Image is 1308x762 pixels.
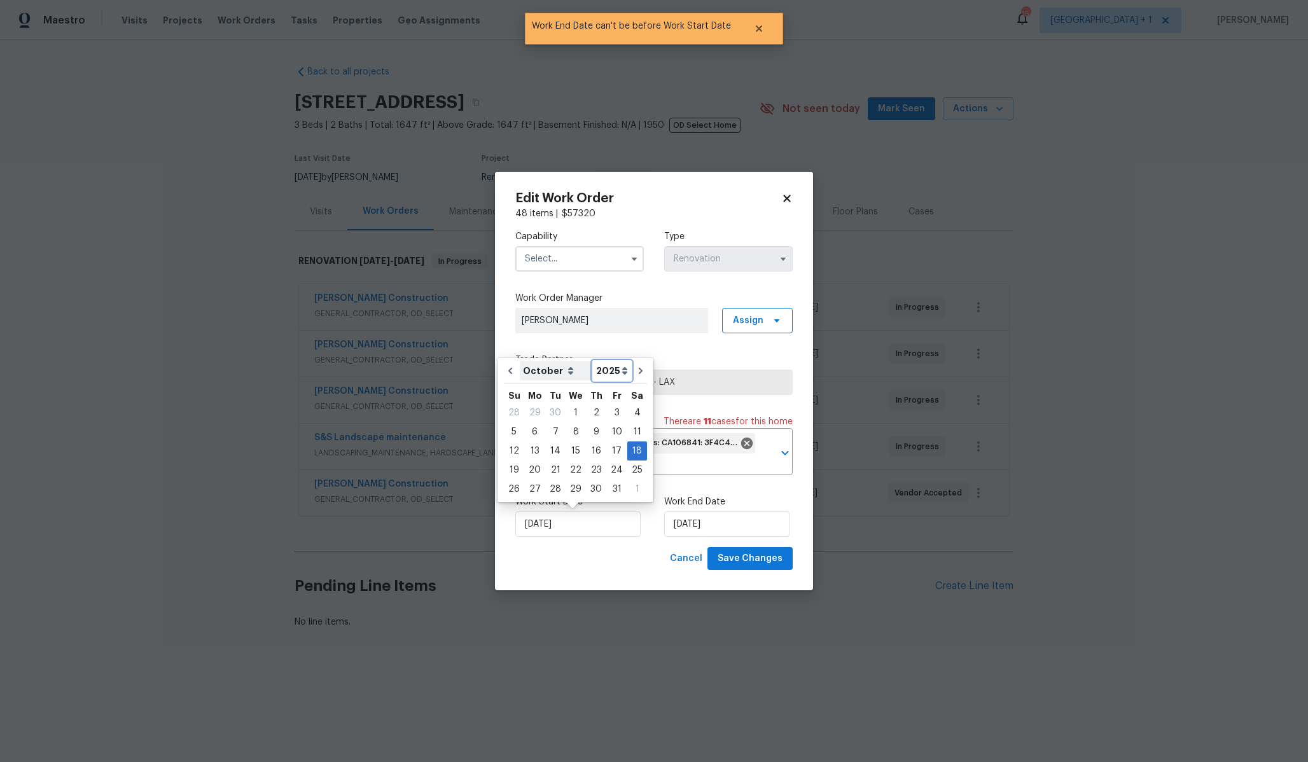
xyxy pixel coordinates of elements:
div: 13 [524,442,545,460]
div: Tue Oct 21 2025 [545,461,566,480]
div: Fri Oct 17 2025 [606,441,627,461]
div: 30 [586,480,606,498]
abbr: Monday [528,391,542,400]
abbr: Friday [613,391,622,400]
div: Wed Oct 15 2025 [566,441,586,461]
label: Work Order Manager [515,292,793,305]
div: Fri Oct 03 2025 [606,403,627,422]
div: Thu Oct 16 2025 [586,441,606,461]
div: 11 [627,423,647,441]
div: 17 [606,442,627,460]
select: Month [520,361,593,380]
button: Go to previous month [501,358,520,384]
div: 20 [524,461,545,479]
input: M/D/YYYY [515,511,641,537]
button: Cancel [665,547,707,571]
div: 5 [504,423,524,441]
span: [PERSON_NAME] Construction - LAX [526,376,782,389]
label: Type [664,230,793,243]
div: Tue Oct 07 2025 [545,422,566,441]
abbr: Wednesday [569,391,583,400]
div: 30 [545,404,566,422]
div: Fri Oct 31 2025 [606,480,627,499]
div: Sat Oct 04 2025 [627,403,647,422]
button: Show options [776,251,791,267]
div: Wed Oct 29 2025 [566,480,586,499]
div: 8 [566,423,586,441]
div: 28 [504,404,524,422]
div: 19 [504,461,524,479]
div: 23 [586,461,606,479]
div: 10 [606,423,627,441]
span: 11 [704,417,711,426]
div: 48 items | [515,207,793,220]
label: Trade Partner [515,354,793,366]
div: Fri Oct 24 2025 [606,461,627,480]
span: Work End Date can't be before Work Start Date [525,13,738,39]
span: [PERSON_NAME] [522,314,702,327]
div: 31 [606,480,627,498]
div: 16 [586,442,606,460]
div: Thu Oct 30 2025 [586,480,606,499]
span: $ 57320 [562,209,595,218]
div: Sun Oct 19 2025 [504,461,524,480]
input: M/D/YYYY [664,511,790,537]
button: Show options [627,251,642,267]
div: Sun Oct 26 2025 [504,480,524,499]
span: Cancel [670,551,702,567]
div: Tue Oct 14 2025 [545,441,566,461]
div: 1 [627,480,647,498]
div: 4 [627,404,647,422]
div: 25 [627,461,647,479]
span: Save Changes [718,551,783,567]
select: Year [593,361,631,380]
div: 3 [606,404,627,422]
div: Wed Oct 01 2025 [566,403,586,422]
div: 15 [566,442,586,460]
div: Tue Oct 28 2025 [545,480,566,499]
input: Select... [515,246,644,272]
div: Thu Oct 23 2025 [586,461,606,480]
div: Mon Oct 20 2025 [524,461,545,480]
div: Thu Oct 09 2025 [586,422,606,441]
label: Work End Date [664,495,793,508]
div: 12 [504,442,524,460]
label: Capability [515,230,644,243]
div: Sun Oct 12 2025 [504,441,524,461]
div: 6 [524,423,545,441]
div: 18 [627,442,647,460]
h2: Edit Work Order [515,192,781,205]
input: Select... [664,246,793,272]
button: Open [776,444,794,462]
div: Sat Oct 25 2025 [627,461,647,480]
div: 14 [545,442,566,460]
div: 22 [566,461,586,479]
button: Go to next month [631,358,650,384]
div: 27 [524,480,545,498]
div: 7 [545,423,566,441]
div: 24 [606,461,627,479]
div: Mon Sep 29 2025 [524,403,545,422]
div: Fri Oct 10 2025 [606,422,627,441]
div: Thu Oct 02 2025 [586,403,606,422]
div: Sat Oct 18 2025 [627,441,647,461]
button: Save Changes [707,547,793,571]
div: 2 [586,404,606,422]
div: 29 [566,480,586,498]
div: Sun Oct 05 2025 [504,422,524,441]
span: There are case s for this home [664,415,793,428]
div: Mon Oct 13 2025 [524,441,545,461]
div: Sat Oct 11 2025 [627,422,647,441]
div: 28 [545,480,566,498]
div: Mon Oct 06 2025 [524,422,545,441]
div: 1 [566,404,586,422]
div: 26 [504,480,524,498]
div: Wed Oct 08 2025 [566,422,586,441]
div: Sat Nov 01 2025 [627,480,647,499]
div: 29 [524,404,545,422]
div: Sun Sep 28 2025 [504,403,524,422]
div: Wed Oct 22 2025 [566,461,586,480]
button: Close [738,16,780,41]
span: Assign [733,314,763,327]
div: Mon Oct 27 2025 [524,480,545,499]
